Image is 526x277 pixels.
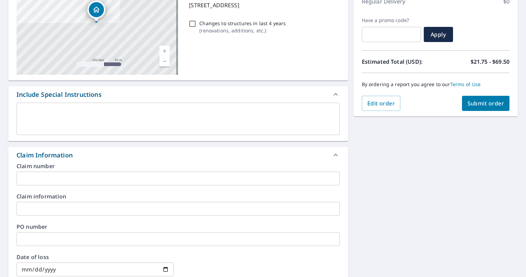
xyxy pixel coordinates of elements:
p: [STREET_ADDRESS] [189,1,337,9]
label: PO number [17,224,340,229]
label: Claim number [17,163,340,169]
label: Date of loss [17,254,174,260]
p: Changes to structures in last 4 years [199,20,286,27]
button: Apply [424,27,453,42]
p: Estimated Total (USD): [362,58,436,66]
div: Include Special Instructions [8,86,348,103]
label: Have a promo code? [362,17,421,23]
button: Submit order [462,96,510,111]
label: Claim information [17,194,340,199]
div: Dropped pin, building 1, Residential property, 6758 Fm 146 Tulia, TX 79088 [87,1,105,22]
span: Edit order [367,100,395,107]
div: Claim Information [17,151,73,160]
div: Include Special Instructions [17,90,102,99]
span: Apply [429,31,448,38]
a: Current Level 17, Zoom Out [159,56,170,66]
span: Submit order [467,100,504,107]
p: By ordering a report you agree to our [362,81,509,88]
p: $21.75 - $69.50 [471,58,509,66]
a: Terms of Use [450,81,481,88]
p: ( renovations, additions, etc. ) [199,27,286,34]
button: Edit order [362,96,401,111]
div: Claim Information [8,147,348,163]
a: Current Level 17, Zoom In [159,46,170,56]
